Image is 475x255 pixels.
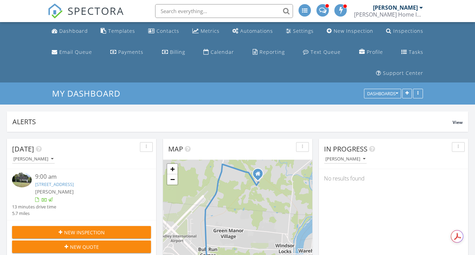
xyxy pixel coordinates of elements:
input: Search everything... [155,4,293,18]
div: New Inspection [334,28,373,34]
a: Billing [159,46,188,59]
a: My Dashboard [52,88,126,99]
div: Alerts [12,117,453,126]
div: Payments [118,49,143,55]
div: Inspections [393,28,423,34]
div: Text Queue [311,49,341,55]
div: Contacts [156,28,179,34]
div: Templates [108,28,135,34]
div: Settings [293,28,314,34]
div: Dashboard [59,28,88,34]
a: Company Profile [356,46,386,59]
a: 9:00 am [STREET_ADDRESS] [PERSON_NAME] 13 minutes drive time 5.7 miles [12,173,151,217]
a: Inspections [383,25,426,38]
span: New Quote [70,243,99,251]
div: [PERSON_NAME] [373,4,418,11]
span: Map [168,144,183,154]
div: Billing [170,49,185,55]
div: Angell Home Inspection Services, LLC [354,11,423,18]
div: Support Center [383,70,423,76]
div: Calendar [211,49,234,55]
div: Tasks [409,49,423,55]
div: Profile [367,49,383,55]
span: [DATE] [12,144,34,154]
a: Settings [283,25,316,38]
span: View [453,119,463,125]
a: Contacts [145,25,182,38]
button: [PERSON_NAME] [324,155,367,164]
a: Zoom out [167,174,178,185]
div: 9:00 am [35,173,139,181]
a: [STREET_ADDRESS] [35,181,74,187]
div: Dashboards [367,91,398,96]
button: [PERSON_NAME] [12,155,55,164]
div: Automations [240,28,273,34]
a: SPECTORA [48,9,124,24]
div: 925 Mather ST, Suffield CT 06078 [258,174,262,178]
a: Support Center [373,67,426,80]
button: New Quote [12,241,151,253]
div: Metrics [201,28,220,34]
div: [PERSON_NAME] [13,157,53,161]
div: 13 minutes drive time [12,204,56,210]
img: 9360570%2Fcover_photos%2FocdN7Eb6dYdemRMvLKHh%2Fsmall.jpg [12,173,32,187]
a: Reporting [250,46,287,59]
a: Tasks [398,46,426,59]
a: Templates [98,25,138,38]
a: Automations (Advanced) [230,25,276,38]
a: Zoom in [167,164,178,174]
a: Email Queue [49,46,95,59]
a: Payments [108,46,146,59]
span: [PERSON_NAME] [35,188,74,195]
span: New Inspection [64,229,105,236]
span: SPECTORA [68,3,124,18]
a: Calendar [201,46,237,59]
a: Text Queue [300,46,343,59]
div: No results found [319,169,468,188]
div: 5.7 miles [12,210,56,217]
a: New Inspection [324,25,376,38]
div: [PERSON_NAME] [325,157,365,161]
button: Dashboards [364,89,401,99]
div: Email Queue [59,49,92,55]
div: Reporting [260,49,285,55]
a: Metrics [190,25,222,38]
img: The Best Home Inspection Software - Spectora [48,3,63,19]
span: In Progress [324,144,367,154]
a: Dashboard [49,25,91,38]
button: New Inspection [12,226,151,238]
